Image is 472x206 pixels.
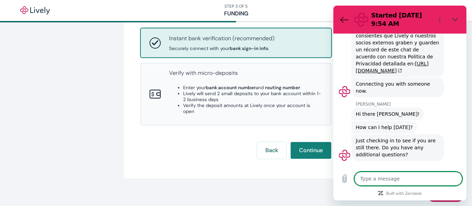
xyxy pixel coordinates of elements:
[141,29,331,57] button: Instant bank verificationInstant bank verification (recommended)Securely connect with yourbank si...
[150,88,161,100] svg: Micro-deposits
[141,63,331,125] button: Micro-depositsVerify with micro-depositsEnter yourbank account numberand routing numberLively wil...
[183,85,322,91] li: Enter your and
[169,34,275,43] p: Instant bank verification (recommended)
[150,37,161,49] svg: Instant bank verification
[333,6,466,200] iframe: Messaging window
[291,142,331,159] button: Continue
[169,69,322,77] p: Verify with micro-deposits
[183,91,322,102] li: Lively will send 2 small deposits to your bank account within 1-2 business days
[257,142,286,159] button: Back
[230,45,268,51] strong: bank sign-in info
[206,85,256,91] strong: bank account number
[441,2,461,19] button: Log out
[169,45,275,51] span: Securely connect with your .
[15,6,55,15] img: Lively
[265,85,300,91] strong: routing number
[183,102,322,114] li: Verify the deposit amounts at Lively once your account is open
